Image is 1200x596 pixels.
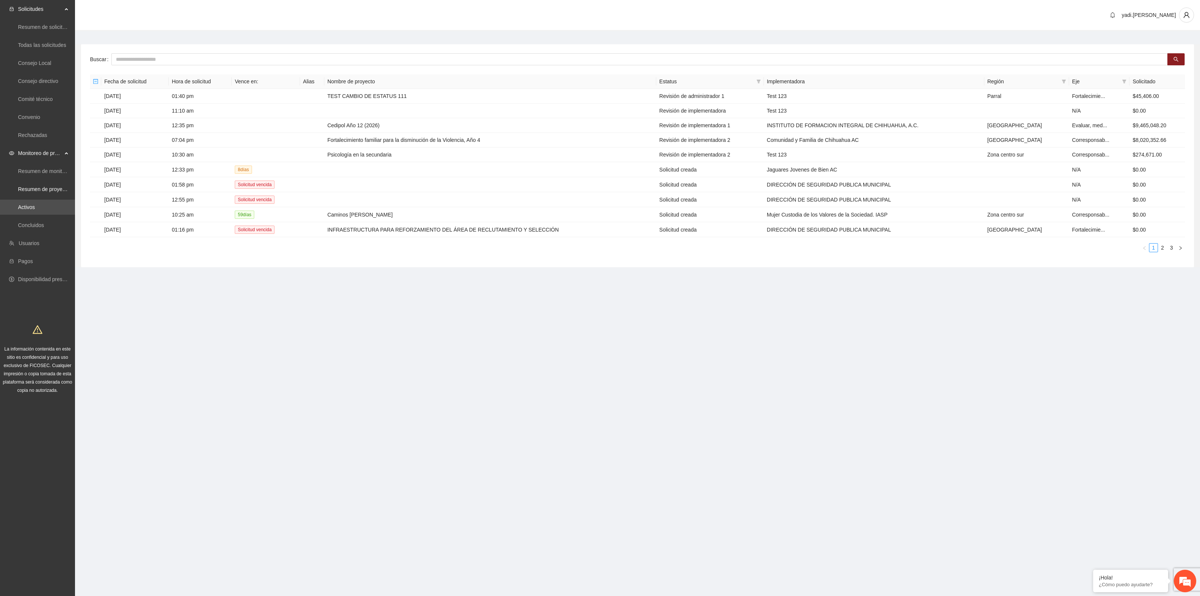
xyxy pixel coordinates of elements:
span: 59 día s [235,211,254,219]
span: Evaluar, med... [1072,122,1107,128]
span: Solicitudes [18,2,62,17]
td: Caminos [PERSON_NAME] [324,207,656,222]
td: Test 123 [764,89,984,104]
li: Previous Page [1140,243,1149,252]
span: user [1179,12,1194,18]
span: filter [1062,79,1066,84]
td: [DATE] [101,147,169,162]
td: 10:30 am [169,147,232,162]
td: 11:10 am [169,104,232,118]
td: Zona centro sur [984,147,1069,162]
td: Psicología en la secundaria [324,147,656,162]
td: Test 123 [764,104,984,118]
span: Corresponsab... [1072,137,1110,143]
td: 01:58 pm [169,177,232,192]
th: Hora de solicitud [169,74,232,89]
td: Solicitud creada [656,192,764,207]
a: Disponibilidad presupuestal [18,276,82,282]
span: Monitoreo de proyectos [18,146,62,161]
td: $0.00 [1129,162,1185,177]
span: filter [1060,76,1068,87]
td: $9,465,048.20 [1129,118,1185,133]
td: Revisión de implementadora 1 [656,118,764,133]
li: Next Page [1176,243,1185,252]
td: N/A [1069,104,1130,118]
a: Convenio [18,114,40,120]
span: warning [33,325,42,334]
span: eye [9,151,14,156]
td: Solicitud creada [656,222,764,237]
td: N/A [1069,162,1130,177]
td: Parral [984,89,1069,104]
span: Fortalecimie... [1072,227,1105,233]
p: ¿Cómo puedo ayudarte? [1099,582,1162,587]
td: INSTITUTO DE FORMACION INTEGRAL DE CHIHUAHUA, A.C. [764,118,984,133]
a: Pagos [18,258,33,264]
td: [GEOGRAPHIC_DATA] [984,133,1069,147]
a: Resumen de solicitudes por aprobar [18,24,102,30]
td: [DATE] [101,222,169,237]
td: 01:40 pm [169,89,232,104]
span: Fortalecimie... [1072,93,1105,99]
td: Revisión de administrador 1 [656,89,764,104]
a: Concluidos [18,222,44,228]
td: $0.00 [1129,222,1185,237]
td: 10:25 am [169,207,232,222]
td: [DATE] [101,207,169,222]
td: Zona centro sur [984,207,1069,222]
th: Vence en: [232,74,300,89]
th: Implementadora [764,74,984,89]
a: Consejo directivo [18,78,58,84]
td: Revisión de implementadora 2 [656,133,764,147]
td: [GEOGRAPHIC_DATA] [984,118,1069,133]
td: $8,020,352.66 [1129,133,1185,147]
span: Solicitud vencida [235,181,274,189]
td: [DATE] [101,162,169,177]
td: Mujer Custodia de los Valores de la Sociedad. IASP [764,207,984,222]
span: La información contenida en este sitio es confidencial y para uso exclusivo de FICOSEC. Cualquier... [3,346,72,393]
td: TEST CAMBIO DE ESTATUS 111 [324,89,656,104]
th: Fecha de solicitud [101,74,169,89]
td: 12:33 pm [169,162,232,177]
td: 07:04 pm [169,133,232,147]
td: N/A [1069,192,1130,207]
td: 12:35 pm [169,118,232,133]
td: 01:16 pm [169,222,232,237]
td: Revisión de implementadora [656,104,764,118]
span: bell [1107,12,1118,18]
td: Solicitud creada [656,207,764,222]
td: [DATE] [101,192,169,207]
li: 3 [1167,243,1176,252]
a: Consejo Local [18,60,51,66]
span: right [1178,246,1183,250]
span: filter [755,76,762,87]
a: Comité técnico [18,96,53,102]
span: inbox [9,6,14,12]
td: Revisión de implementadora 2 [656,147,764,162]
span: minus-square [93,79,98,84]
td: [DATE] [101,133,169,147]
a: Rechazadas [18,132,47,138]
td: DIRECCIÓN DE SEGURIDAD PUBLICA MUNICIPAL [764,222,984,237]
td: Test 123 [764,147,984,162]
a: Usuarios [19,240,39,246]
td: $0.00 [1129,104,1185,118]
a: Resumen de proyectos aprobados [18,186,98,192]
td: $0.00 [1129,192,1185,207]
span: left [1142,246,1147,250]
td: 12:55 pm [169,192,232,207]
span: 8 día s [235,166,252,174]
span: Corresponsab... [1072,152,1110,158]
td: INFRAESTRUCTURA PARA REFORZAMIENTO DEL ÁREA DE RECLUTAMIENTO Y SELECCIÓN [324,222,656,237]
div: ¡Hola! [1099,575,1162,581]
span: Región [987,77,1059,86]
a: Todas las solicitudes [18,42,66,48]
th: Solicitado [1129,74,1185,89]
td: [GEOGRAPHIC_DATA] [984,222,1069,237]
a: Activos [18,204,35,210]
span: filter [756,79,761,84]
button: search [1167,53,1185,65]
span: Eje [1072,77,1119,86]
td: [DATE] [101,118,169,133]
td: $274,671.00 [1129,147,1185,162]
